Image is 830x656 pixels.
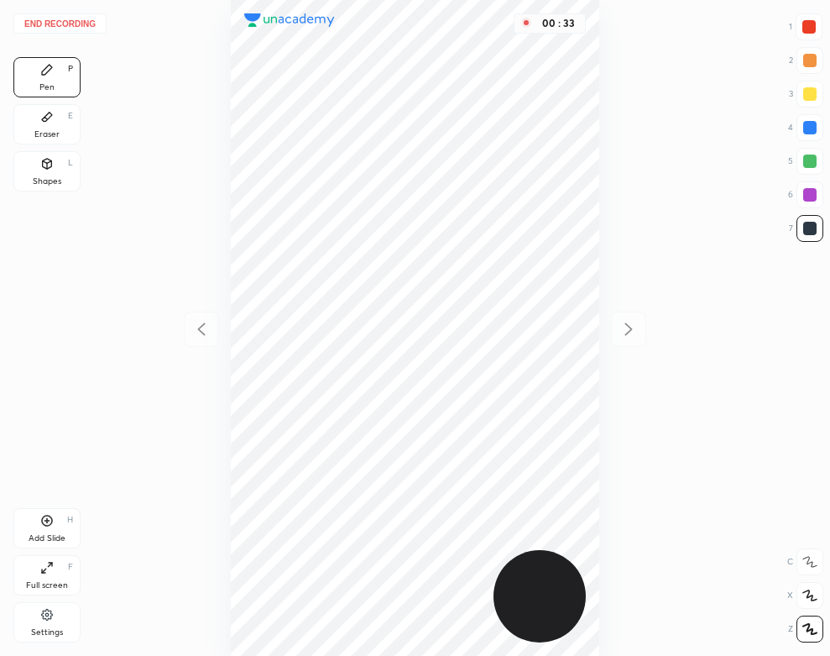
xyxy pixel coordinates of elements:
div: Shapes [33,177,61,186]
div: Z [788,616,823,643]
div: 00 : 33 [538,18,578,29]
div: 5 [788,148,823,175]
div: Pen [39,83,55,92]
div: H [67,516,73,524]
div: Add Slide [29,534,65,543]
div: P [68,65,73,73]
div: L [68,159,73,167]
div: X [787,582,823,609]
div: E [68,112,73,120]
button: End recording [13,13,107,34]
img: logo.38c385cc.svg [244,13,335,27]
div: 7 [789,215,823,242]
div: 3 [789,81,823,108]
div: Settings [31,628,63,637]
div: 6 [788,181,823,208]
div: Eraser [34,130,60,139]
div: 2 [789,47,823,74]
div: 4 [788,114,823,141]
div: Full screen [26,581,68,590]
div: 1 [789,13,822,40]
div: C [787,548,823,575]
div: F [68,563,73,571]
